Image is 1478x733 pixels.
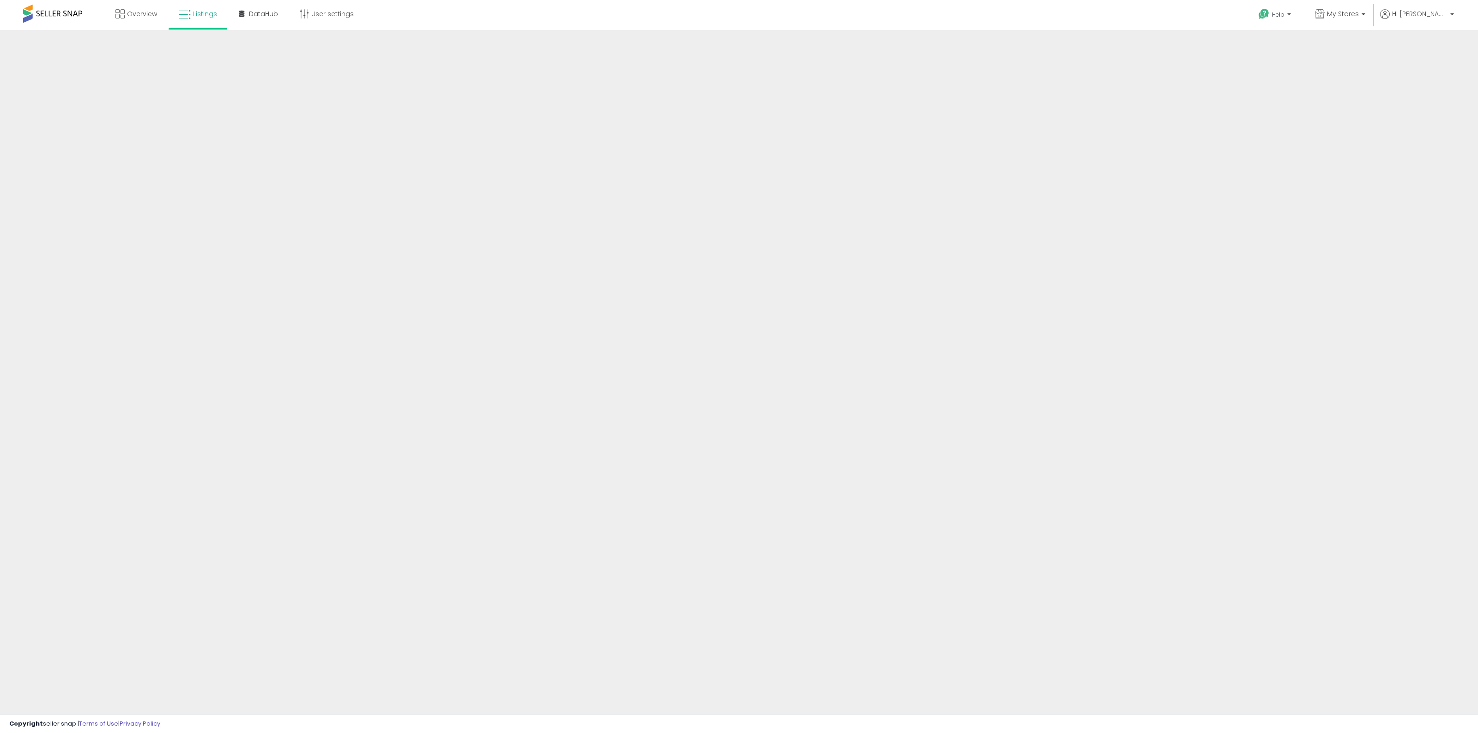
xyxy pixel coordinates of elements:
[249,9,278,18] span: DataHub
[1258,8,1270,20] i: Get Help
[1251,1,1300,30] a: Help
[1327,9,1359,18] span: My Stores
[1380,9,1454,30] a: Hi [PERSON_NAME]
[127,9,157,18] span: Overview
[1272,11,1284,18] span: Help
[193,9,217,18] span: Listings
[1392,9,1448,18] span: Hi [PERSON_NAME]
